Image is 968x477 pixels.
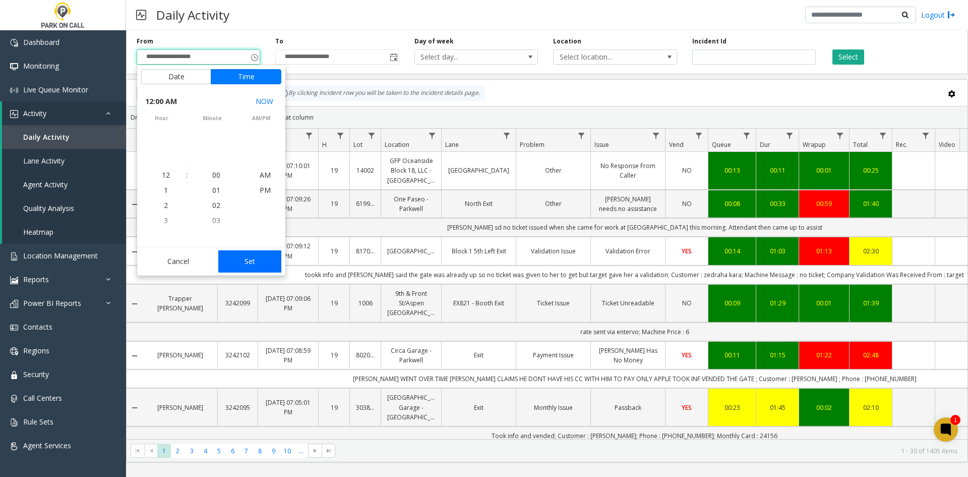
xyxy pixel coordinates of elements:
[740,129,754,142] a: Queue Filter Menu
[856,166,886,175] div: 00:25
[682,351,692,359] span: YES
[356,166,375,175] a: 14002
[149,350,211,360] a: [PERSON_NAME]
[520,140,544,149] span: Problem
[387,346,435,365] a: Circa Garage - Parkwell
[2,173,126,196] a: Agent Activity
[252,92,277,111] button: Select now
[23,322,52,332] span: Contacts
[714,298,750,308] a: 00:09
[649,129,663,142] a: Issue Filter Menu
[522,166,584,175] a: Other
[714,350,750,360] a: 00:11
[2,125,126,149] a: Daily Activity
[23,275,49,284] span: Reports
[919,129,933,142] a: Rec. Filter Menu
[10,324,18,332] img: 'icon'
[281,444,294,458] span: Page 10
[594,140,609,149] span: Issue
[127,248,143,256] a: Collapse Details
[199,444,212,458] span: Page 4
[672,350,702,360] a: YES
[672,199,702,208] a: NO
[682,199,692,208] span: NO
[522,246,584,256] a: Validation Issue
[356,298,375,308] a: 1006
[23,346,49,355] span: Regions
[212,185,220,195] span: 01
[275,86,485,101] div: By clicking Incident row you will be taken to the incident details page.
[856,298,886,308] a: 01:39
[856,403,886,412] a: 02:10
[10,252,18,260] img: 'icon'
[805,298,843,308] div: 00:01
[387,246,435,256] a: [GEOGRAPHIC_DATA]
[783,129,797,142] a: Dur Filter Menu
[10,347,18,355] img: 'icon'
[10,300,18,308] img: 'icon'
[714,199,750,208] a: 00:08
[264,398,312,417] a: [DATE] 07:05:01 PM
[308,444,322,458] span: Go to the next page
[554,50,652,64] span: Select location...
[212,200,220,210] span: 02
[127,352,143,360] a: Collapse Details
[672,298,702,308] a: NO
[23,203,74,213] span: Quality Analysis
[226,444,239,458] span: Page 6
[353,140,362,149] span: Lot
[682,166,692,175] span: NO
[597,403,659,412] a: Passback
[151,3,234,27] h3: Daily Activity
[832,49,864,65] button: Select
[23,37,59,47] span: Dashboard
[2,196,126,220] a: Quality Analysis
[762,403,793,412] a: 01:45
[267,444,280,458] span: Page 9
[264,346,312,365] a: [DATE] 07:08:59 PM
[448,403,510,412] a: Exit
[23,251,98,260] span: Location Management
[805,403,843,412] a: 00:02
[762,350,793,360] div: 01:15
[10,418,18,427] img: 'icon'
[448,350,510,360] a: Exit
[803,140,826,149] span: Wrapup
[856,246,886,256] div: 02:30
[2,149,126,173] a: Lane Activity
[387,194,435,214] a: One Paseo - Parkwell
[164,185,168,195] span: 1
[302,129,316,142] a: Date Filter Menu
[356,403,375,412] a: 303802
[876,129,890,142] a: Total Filter Menu
[23,227,53,237] span: Heatmap
[325,403,343,412] a: 19
[23,298,81,308] span: Power BI Reports
[188,115,236,122] span: minute
[597,194,659,214] a: [PERSON_NAME] needs no assistance
[950,415,960,425] div: 1
[762,246,793,256] a: 01:03
[692,129,706,142] a: Vend Filter Menu
[23,156,65,166] span: Lane Activity
[448,298,510,308] a: EX821 - Booth Exit
[682,299,692,307] span: NO
[127,200,143,208] a: Collapse Details
[171,444,185,458] span: Page 2
[712,140,731,149] span: Queue
[185,444,199,458] span: Page 3
[522,199,584,208] a: Other
[325,199,343,208] a: 19
[260,170,271,180] span: AM
[387,289,435,318] a: 9th & Front St/Aspen [GEOGRAPHIC_DATA]
[682,247,692,255] span: YES
[760,140,770,149] span: Dur
[325,447,333,455] span: Go to the last page
[23,109,46,118] span: Activity
[714,403,750,412] a: 00:23
[322,444,335,458] span: Go to the last page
